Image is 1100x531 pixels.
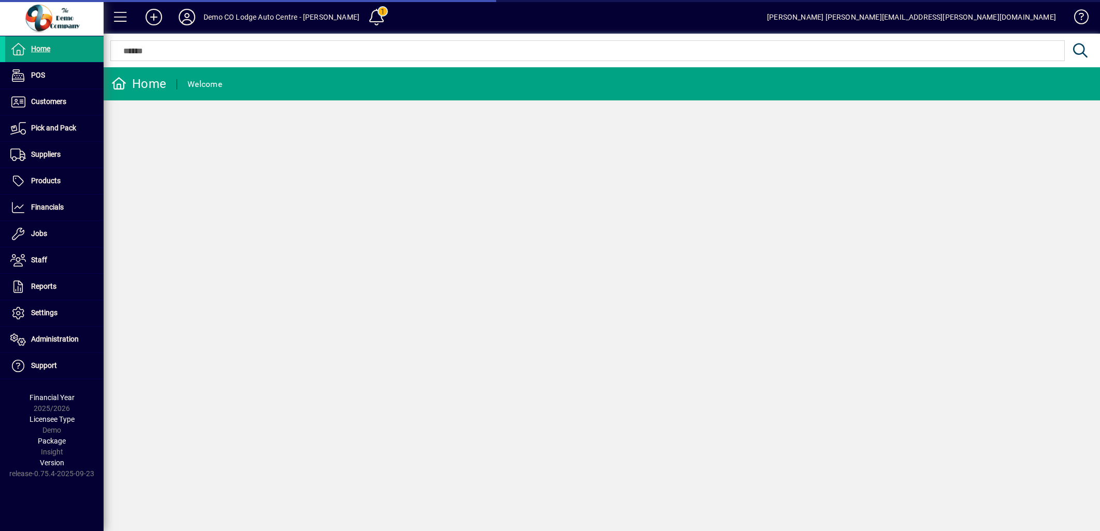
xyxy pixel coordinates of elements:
div: Home [111,76,166,92]
button: Add [137,8,170,26]
button: Profile [170,8,204,26]
span: Administration [31,335,79,343]
span: Jobs [31,229,47,238]
span: Licensee Type [30,415,75,423]
span: Home [31,45,50,53]
span: Staff [31,256,47,264]
span: Customers [31,97,66,106]
span: Products [31,176,61,185]
a: Jobs [5,221,104,247]
a: Products [5,168,104,194]
span: Support [31,361,57,370]
div: [PERSON_NAME] [PERSON_NAME][EMAIL_ADDRESS][PERSON_NAME][DOMAIN_NAME] [767,9,1056,25]
span: Pick and Pack [31,124,76,132]
span: Settings [31,308,57,317]
a: Knowledge Base [1066,2,1087,36]
a: Suppliers [5,142,104,168]
span: Reports [31,282,56,290]
a: Support [5,353,104,379]
div: Demo CO Lodge Auto Centre - [PERSON_NAME] [204,9,359,25]
span: Package [38,437,66,445]
span: Financial Year [30,393,75,402]
span: Suppliers [31,150,61,158]
a: Pick and Pack [5,115,104,141]
div: Welcome [187,76,222,93]
a: POS [5,63,104,89]
a: Settings [5,300,104,326]
a: Customers [5,89,104,115]
span: POS [31,71,45,79]
a: Staff [5,247,104,273]
a: Administration [5,327,104,352]
span: Financials [31,203,64,211]
a: Reports [5,274,104,300]
a: Financials [5,195,104,220]
span: Version [40,459,64,467]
